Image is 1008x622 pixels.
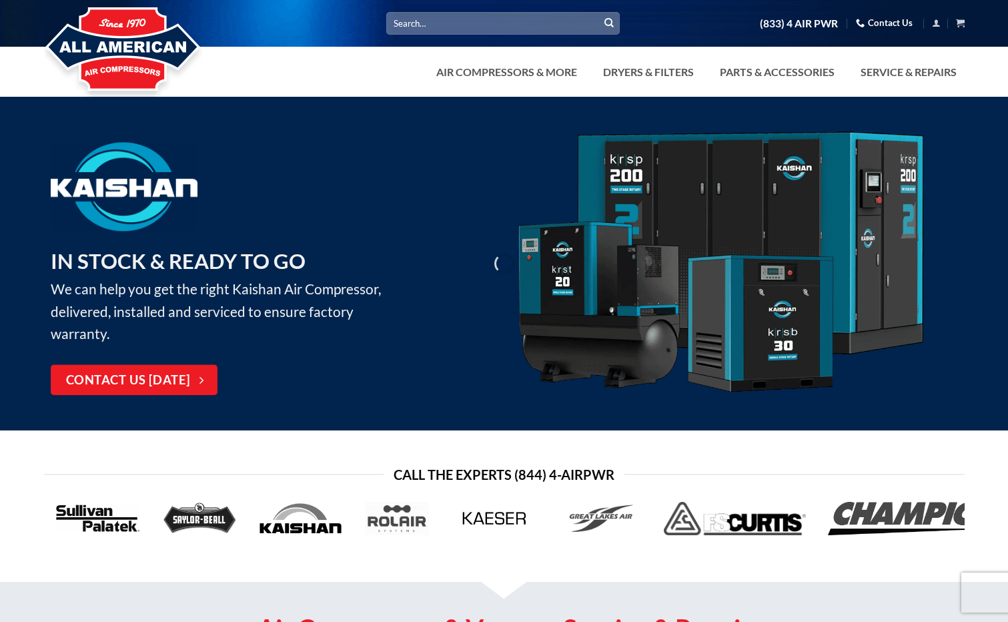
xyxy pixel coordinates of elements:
button: Submit [599,13,619,33]
a: Contact Us [856,13,913,33]
img: Kaishan [514,131,927,396]
strong: IN STOCK & READY TO GO [51,248,306,274]
p: We can help you get the right Kaishan Air Compressor, delivered, installed and serviced to ensure... [51,245,401,345]
input: Search… [386,12,620,34]
a: Service & Repairs [853,59,965,85]
a: Dryers & Filters [595,59,702,85]
a: Air Compressors & More [428,59,585,85]
img: Kaishan [51,142,197,231]
a: Login [932,15,941,31]
a: Contact Us [DATE] [51,365,217,396]
a: (833) 4 AIR PWR [760,12,838,35]
span: Contact Us [DATE] [66,371,191,390]
a: Parts & Accessories [712,59,843,85]
span: Call the Experts (844) 4-AirPwr [394,464,614,485]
